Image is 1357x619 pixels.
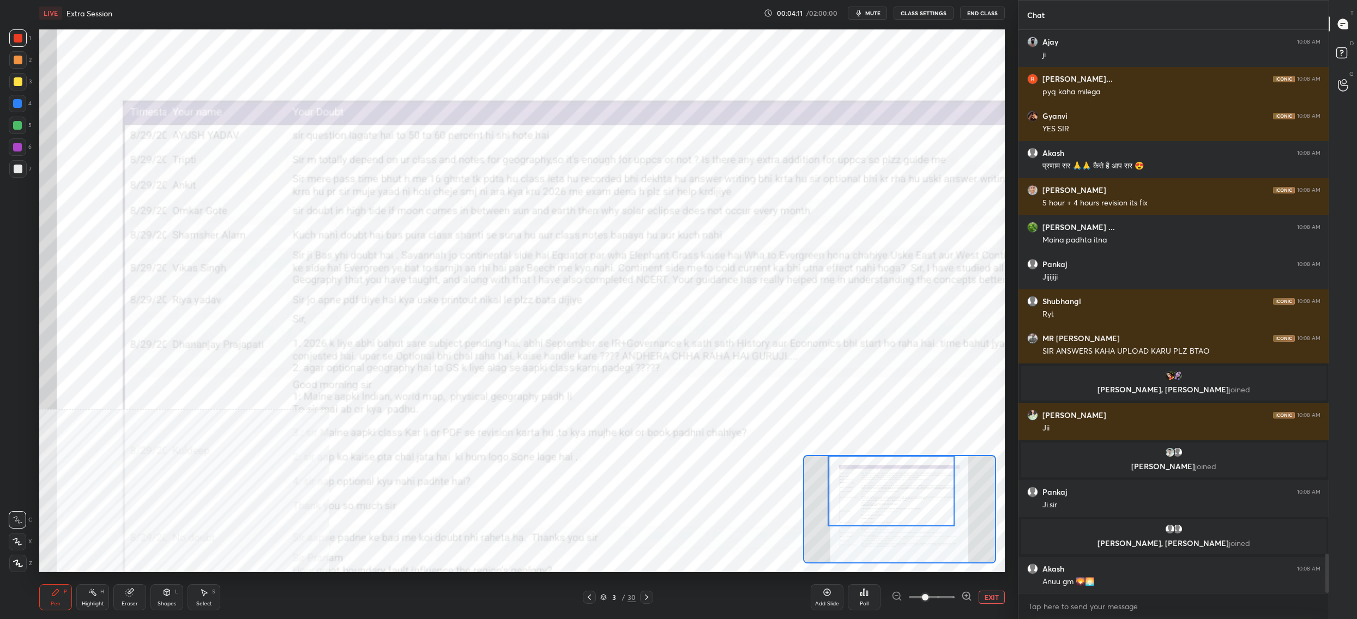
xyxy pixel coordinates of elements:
h6: Pankaj [1042,487,1067,497]
img: 3 [1027,222,1038,233]
div: Ji.sir [1042,500,1320,511]
h6: Ajay [1042,37,1058,47]
h6: Pankaj [1042,259,1067,269]
div: ji [1042,50,1320,60]
button: mute [848,7,887,20]
div: 10:08 AM [1297,489,1320,495]
p: Chat [1018,1,1053,29]
div: Jijijiji [1042,272,1320,283]
h6: [PERSON_NAME]... [1042,74,1113,84]
div: grid [1018,30,1329,593]
img: default.png [1165,524,1175,535]
div: 10:08 AM [1297,39,1320,45]
img: 5b01c4ad83da4cc49cd4cc7070eaa1e1.jpg [1165,447,1175,458]
div: Z [9,555,32,572]
p: D [1350,39,1354,47]
div: 10:08 AM [1297,113,1320,119]
img: default.png [1027,563,1038,574]
h4: Extra Session [67,8,112,19]
div: 7 [9,160,32,178]
div: 10:08 AM [1297,412,1320,418]
div: 10:08 AM [1297,187,1320,193]
div: 3 [9,73,32,90]
p: G [1349,70,1354,78]
img: c82f970e40c6487da8f00fb23dd6e8f3.jpg [1165,370,1175,381]
div: Highlight [82,601,104,606]
h6: Gyanvi [1042,111,1067,121]
span: joined [1229,384,1250,395]
h6: [PERSON_NAME] ... [1042,222,1115,232]
img: iconic-dark.1390631f.png [1273,187,1295,193]
div: P [64,589,67,594]
img: 69310de81c724924b149b7923c310b38.jpg [1027,111,1038,122]
img: default.png [1027,259,1038,270]
div: 10:08 AM [1297,150,1320,156]
div: 10:08 AM [1297,335,1320,342]
div: 1 [9,29,31,47]
div: 30 [628,592,636,602]
img: iconic-dark.1390631f.png [1273,113,1295,119]
span: mute [865,9,880,17]
div: S [212,589,215,594]
img: default.png [1027,487,1038,497]
img: AEdFTp7_EFIdvNjZuPn_B9_RyZyi-eoaqfYCtBCaWu23Qw=s96-c [1027,74,1038,84]
h6: [PERSON_NAME] [1042,410,1106,420]
div: Pen [51,601,61,606]
p: T [1350,9,1354,17]
img: iconic-dark.1390631f.png [1273,76,1295,82]
p: [PERSON_NAME], [PERSON_NAME] [1028,539,1320,548]
div: Select [196,601,212,606]
h6: [PERSON_NAME] [1042,185,1106,195]
button: End Class [960,7,1005,20]
div: Maina padhta itna [1042,235,1320,246]
img: default.png [1027,148,1038,159]
span: joined [1195,461,1216,471]
div: H [100,589,104,594]
img: 67786ff260564c9d824495343df0cabb.jpg [1027,185,1038,196]
div: YES SIR [1042,124,1320,135]
div: 6 [9,138,32,156]
div: प्रणाम सर 🙏🙏 कैसे है आप सर 😍 [1042,161,1320,172]
img: iconic-dark.1390631f.png [1273,412,1295,418]
p: [PERSON_NAME] [1028,462,1320,471]
img: iconic-dark.1390631f.png [1273,335,1295,342]
div: Poll [860,601,869,606]
p: [PERSON_NAME], [PERSON_NAME] [1028,385,1320,394]
span: joined [1229,538,1250,548]
div: 3 [609,594,620,600]
div: pyq kaha milega [1042,87,1320,98]
div: 10:08 AM [1297,566,1320,572]
div: 4 [9,95,32,112]
img: default.png [1172,524,1183,535]
img: 105d08a1b4b74e7298d55df340b1ee7b.72588511_3 [1027,37,1038,47]
div: 10:08 AM [1297,224,1320,230]
div: C [9,511,32,529]
button: EXIT [979,591,1005,604]
div: LIVE [39,7,62,20]
div: Jii [1042,423,1320,434]
h6: Shubhangi [1042,296,1081,306]
div: Add Slide [815,601,839,606]
h6: Akash [1042,564,1064,574]
div: Ryt [1042,309,1320,320]
div: 10:08 AM [1297,76,1320,82]
div: X [9,533,32,550]
div: 10:08 AM [1297,261,1320,268]
img: 0e7cb5a5a1a14fd2aec03e3489f43d4a.jpg [1027,410,1038,421]
div: Shapes [158,601,176,606]
div: L [175,589,178,594]
div: 10:08 AM [1297,298,1320,305]
img: default.png [1172,447,1183,458]
img: 5b4474b1c13d4acfa089ec3cb1aa96f8.jpg [1027,333,1038,344]
div: 5 hour + 4 hours revision its fix [1042,198,1320,209]
div: 5 [9,117,32,134]
div: 2 [9,51,32,69]
img: default.png [1027,296,1038,307]
img: b76b12fd5e664b44a8b358efbe49336e.jpg [1172,370,1183,381]
h6: MR [PERSON_NAME] [1042,333,1120,343]
button: CLASS SETTINGS [894,7,954,20]
div: / [622,594,625,600]
div: SIR ANSWERS KAHA UPLOAD KARU PLZ BTAO [1042,346,1320,357]
div: Eraser [122,601,138,606]
img: iconic-dark.1390631f.png [1273,298,1295,305]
